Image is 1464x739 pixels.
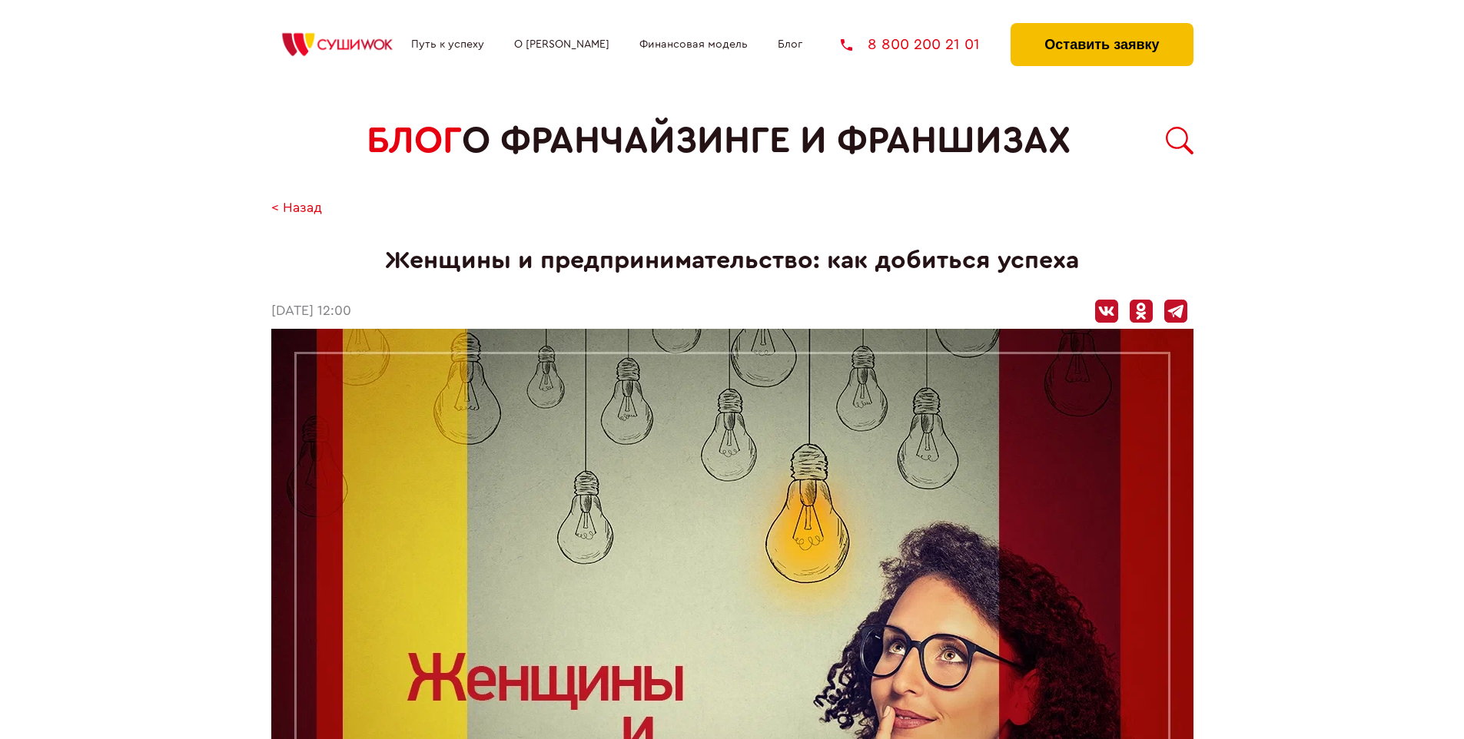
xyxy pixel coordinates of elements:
[778,38,802,51] a: Блог
[1011,23,1193,66] button: Оставить заявку
[411,38,484,51] a: Путь к успеху
[367,120,462,162] span: БЛОГ
[462,120,1071,162] span: о франчайзинге и франшизах
[271,200,322,217] a: < Назад
[639,38,748,51] a: Финансовая модель
[271,247,1193,275] h1: Женщины и предпринимательство: как добиться успеха
[868,37,980,52] span: 8 800 200 21 01
[271,303,351,320] time: [DATE] 12:00
[514,38,609,51] a: О [PERSON_NAME]
[841,37,980,52] a: 8 800 200 21 01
